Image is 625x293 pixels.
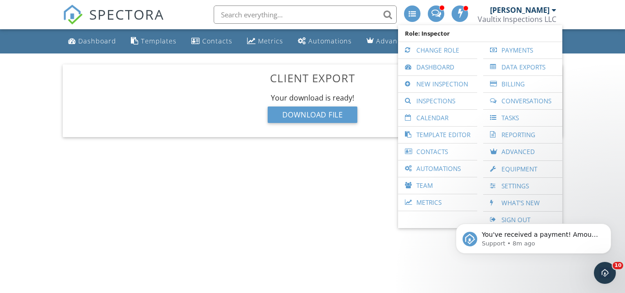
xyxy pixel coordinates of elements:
[40,65,157,172] span: You've received a payment! Amount $175.00 Fee $0.00 Net $175.00 Transaction # pi_3SCk0oK7snlDGpRF...
[363,33,414,50] a: Advanced
[442,166,625,268] iframe: Intercom notifications message
[141,37,177,45] div: Templates
[202,37,232,45] div: Contacts
[63,12,164,32] a: SPECTORA
[488,59,558,75] a: Data Exports
[403,177,473,194] a: Team
[488,161,558,177] a: Equipment
[268,107,358,123] div: Download File
[488,76,558,92] a: Billing
[403,110,473,126] a: Calendar
[89,5,164,24] span: SPECTORA
[70,93,555,103] div: Your download is ready!
[403,194,473,211] a: Metrics
[613,262,623,269] span: 10
[403,160,473,177] a: Automations
[258,37,283,45] div: Metrics
[488,127,558,143] a: Reporting
[214,5,397,24] input: Search everything...
[403,76,473,92] a: New Inspection
[294,33,356,50] a: Automations (Advanced)
[376,37,410,45] div: Advanced
[65,33,120,50] a: Dashboard
[488,144,558,160] a: Advanced
[14,58,169,88] div: message notification from Support, 8m ago. You've received a payment! Amount $175.00 Fee $0.00 Ne...
[403,42,473,59] a: Change Role
[594,262,616,284] iframe: Intercom live chat
[243,33,287,50] a: Metrics
[403,144,473,160] a: Contacts
[403,25,558,42] span: Role: Inspector
[40,74,158,82] p: Message from Support, sent 8m ago
[488,110,558,126] a: Tasks
[78,37,116,45] div: Dashboard
[488,93,558,109] a: Conversations
[127,33,180,50] a: Templates
[308,37,352,45] div: Automations
[490,5,550,15] div: [PERSON_NAME]
[488,42,558,59] a: Payments
[21,66,35,80] img: Profile image for Support
[478,15,556,24] div: Vaultix Inspections LLC
[403,127,473,143] a: Template Editor
[403,93,473,109] a: Inspections
[70,72,555,84] h3: Client Export
[63,5,83,25] img: The Best Home Inspection Software - Spectora
[403,59,473,75] a: Dashboard
[188,33,236,50] a: Contacts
